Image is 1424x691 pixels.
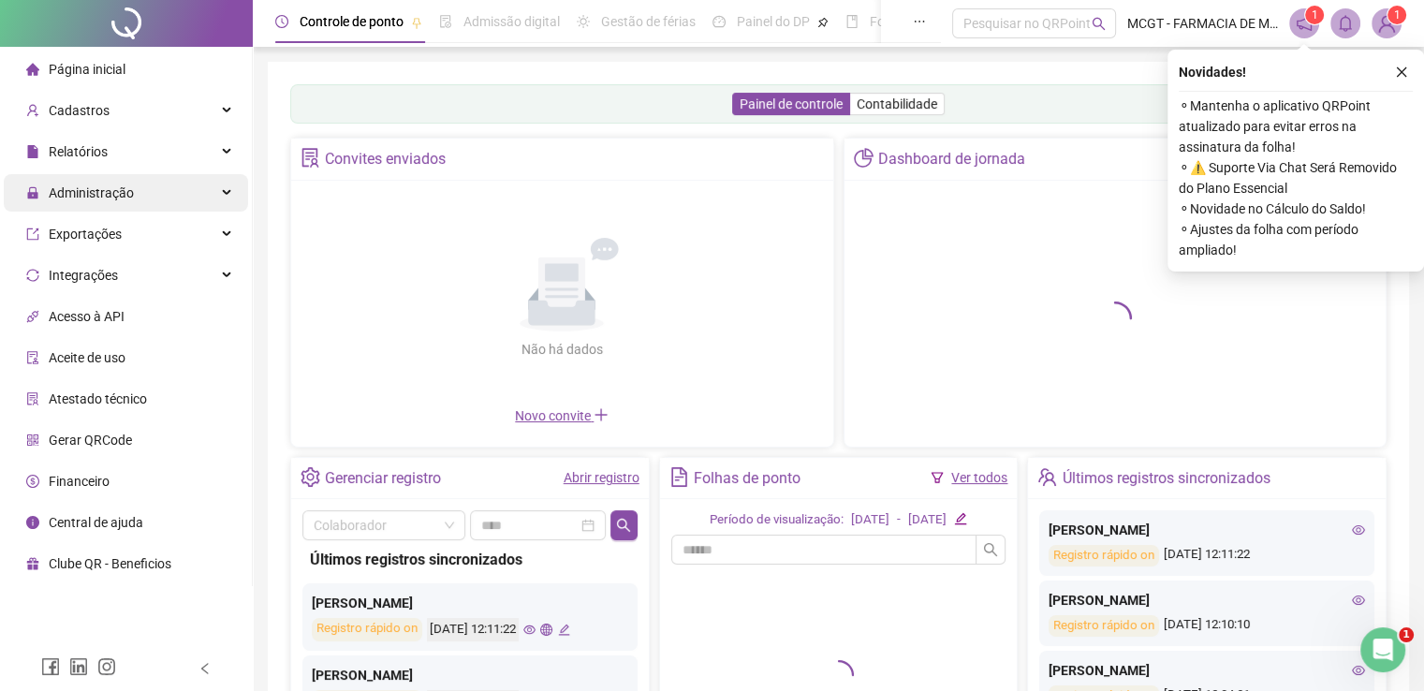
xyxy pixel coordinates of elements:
span: close [1395,66,1408,79]
span: edit [558,624,570,636]
span: qrcode [26,434,39,447]
span: Integrações [49,268,118,283]
span: dollar [26,475,39,488]
span: Contabilidade [857,96,937,111]
div: [DATE] 12:11:22 [1049,545,1365,566]
span: home [26,63,39,76]
div: Registro rápido on [1049,615,1159,637]
span: sync [26,269,39,282]
span: gift [26,557,39,570]
span: Controle de ponto [300,14,404,29]
span: clock-circle [275,15,288,28]
span: Novo convite [515,408,609,423]
div: Convites enviados [325,143,446,175]
span: Administração [49,185,134,200]
span: facebook [41,657,60,676]
span: info-circle [26,516,39,529]
span: 1 [1399,627,1414,642]
div: Registro rápido on [312,618,422,641]
span: 1 [1312,8,1318,22]
iframe: Intercom live chat [1360,627,1405,672]
span: eye [1352,594,1365,607]
div: [PERSON_NAME] [1049,520,1365,540]
span: pie-chart [854,148,873,168]
span: edit [954,512,966,524]
span: pushpin [817,17,829,28]
span: Gestão de férias [601,14,696,29]
div: Não há dados [476,339,648,360]
div: Período de visualização: [710,510,844,530]
span: eye [1352,664,1365,677]
span: Relatórios [49,144,108,159]
span: ⚬ ⚠️ Suporte Via Chat Será Removido do Plano Essencial [1179,157,1413,198]
span: file-done [439,15,452,28]
span: notification [1296,15,1313,32]
span: solution [301,148,320,168]
div: [DATE] 12:11:22 [427,618,519,641]
span: book [845,15,859,28]
div: [DATE] 12:10:10 [1049,615,1365,637]
span: solution [26,392,39,405]
div: Gerenciar registro [325,463,441,494]
span: Novidades ! [1179,62,1246,82]
a: Abrir registro [564,470,639,485]
span: file [26,145,39,158]
a: Ver todos [951,470,1007,485]
span: bell [1337,15,1354,32]
span: ⚬ Mantenha o aplicativo QRPoint atualizado para evitar erros na assinatura da folha! [1179,96,1413,157]
span: Painel de controle [740,96,843,111]
sup: 1 [1305,6,1324,24]
span: user-add [26,104,39,117]
span: Admissão digital [463,14,560,29]
span: ⚬ Novidade no Cálculo do Saldo! [1179,198,1413,219]
sup: Atualize o seu contato no menu Meus Dados [1387,6,1406,24]
div: [DATE] [908,510,947,530]
span: Exportações [49,227,122,242]
div: Últimos registros sincronizados [310,548,630,571]
span: team [1037,467,1057,487]
span: setting [301,467,320,487]
div: [PERSON_NAME] [1049,660,1365,681]
span: Acesso à API [49,309,125,324]
span: pushpin [411,17,422,28]
span: left [198,662,212,675]
span: Financeiro [49,474,110,489]
span: ellipsis [913,15,926,28]
span: 1 [1394,8,1401,22]
span: loading [1094,298,1135,338]
img: 3345 [1373,9,1401,37]
div: Dashboard de jornada [878,143,1025,175]
div: [DATE] [851,510,889,530]
span: Cadastros [49,103,110,118]
div: [PERSON_NAME] [1049,590,1365,610]
span: eye [523,624,536,636]
span: Central de ajuda [49,515,143,530]
span: search [983,542,998,557]
div: Registro rápido on [1049,545,1159,566]
div: Últimos registros sincronizados [1063,463,1270,494]
div: [PERSON_NAME] [312,665,628,685]
span: api [26,310,39,323]
span: Aceite de uso [49,350,125,365]
span: plus [594,407,609,422]
span: Folha de pagamento [870,14,990,29]
span: filter [931,471,944,484]
span: sun [577,15,590,28]
span: export [26,228,39,241]
span: ⚬ Ajustes da folha com período ampliado! [1179,219,1413,260]
span: Página inicial [49,62,125,77]
span: MCGT - FARMACIA DE MANIPULAÇÃO LTDA [1127,13,1278,34]
span: linkedin [69,657,88,676]
span: Atestado técnico [49,391,147,406]
span: search [1092,17,1106,31]
span: audit [26,351,39,364]
span: instagram [97,657,116,676]
span: global [540,624,552,636]
div: [PERSON_NAME] [312,593,628,613]
span: Clube QR - Beneficios [49,556,171,571]
div: - [897,510,901,530]
span: Gerar QRCode [49,433,132,448]
div: Folhas de ponto [694,463,800,494]
span: dashboard [712,15,726,28]
span: file-text [669,467,689,487]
